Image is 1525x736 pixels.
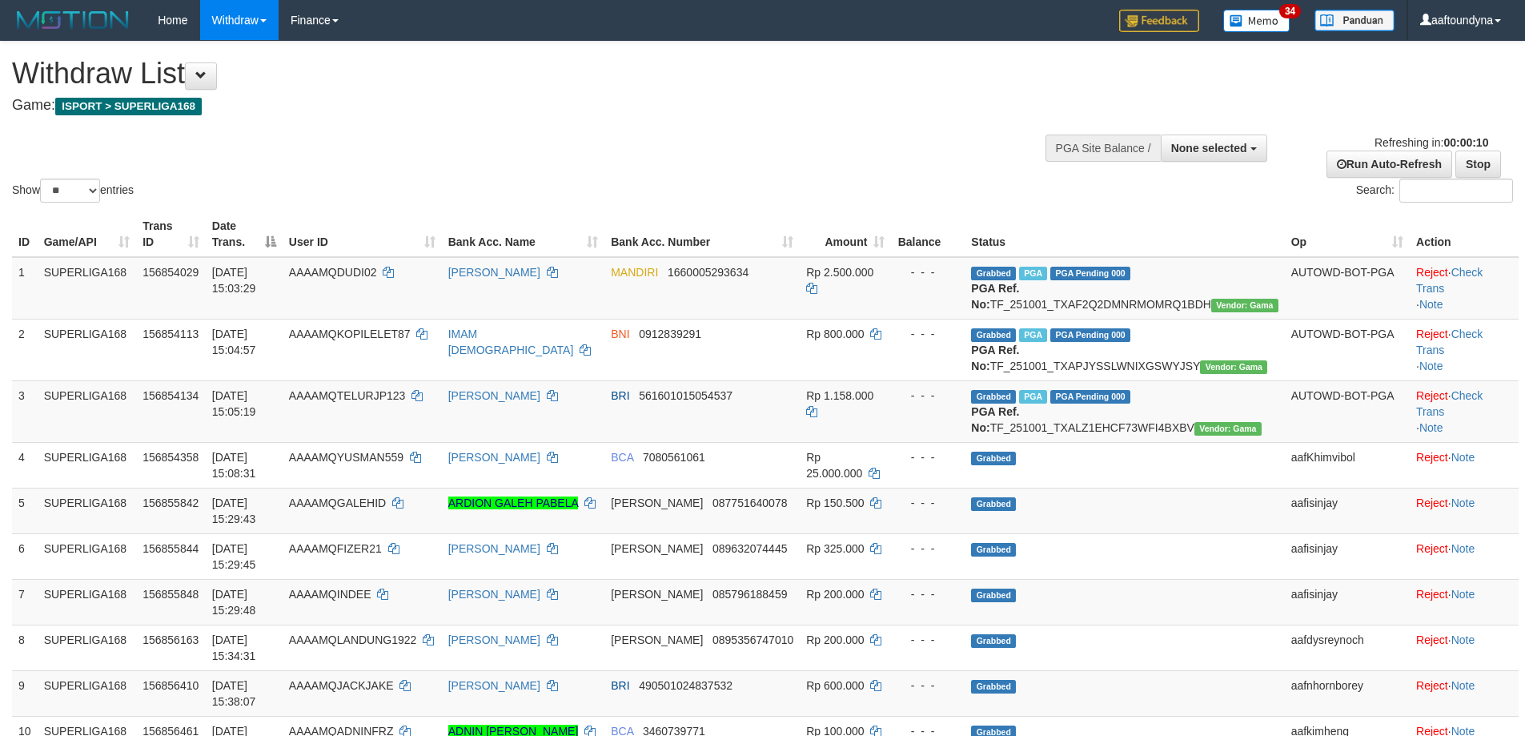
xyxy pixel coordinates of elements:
img: Button%20Memo.svg [1223,10,1290,32]
td: SUPERLIGA168 [38,442,137,488]
td: 5 [12,488,38,533]
span: PGA Pending [1050,390,1130,404]
a: [PERSON_NAME] [448,266,540,279]
th: Status [965,211,1284,257]
span: 156854029 [142,266,199,279]
select: Showentries [40,179,100,203]
h4: Game: [12,98,1001,114]
span: [DATE] 15:34:31 [212,633,256,662]
td: · [1410,579,1519,625]
a: Reject [1416,588,1448,601]
a: Note [1451,588,1475,601]
a: Check Trans [1416,328,1483,356]
td: AUTOWD-BOT-PGA [1285,380,1410,442]
span: Copy 7080561061 to clipboard [643,451,705,464]
td: aafisinjay [1285,579,1410,625]
span: [DATE] 15:29:48 [212,588,256,617]
td: AUTOWD-BOT-PGA [1285,319,1410,380]
span: Marked by aafsoycanthlai [1019,267,1047,280]
span: Grabbed [971,589,1016,602]
span: MANDIRI [611,266,658,279]
div: - - - [897,495,958,511]
span: [PERSON_NAME] [611,633,703,646]
span: Marked by aafchhiseyha [1019,328,1047,342]
span: AAAAMQLANDUNG1922 [289,633,417,646]
th: User ID: activate to sort column ascending [283,211,442,257]
span: BCA [611,451,633,464]
td: SUPERLIGA168 [38,257,137,320]
h1: Withdraw List [12,58,1001,90]
a: Reject [1416,266,1448,279]
a: [PERSON_NAME] [448,679,540,692]
span: Rp 150.500 [806,497,864,509]
td: 6 [12,533,38,579]
span: Rp 25.000.000 [806,451,862,480]
div: - - - [897,449,958,465]
a: Note [1451,633,1475,646]
a: Reject [1416,542,1448,555]
label: Search: [1356,179,1513,203]
img: panduan.png [1314,10,1395,31]
span: [DATE] 15:08:31 [212,451,256,480]
a: [PERSON_NAME] [448,451,540,464]
span: Grabbed [971,390,1016,404]
span: [DATE] 15:04:57 [212,328,256,356]
a: Check Trans [1416,266,1483,295]
td: · [1410,442,1519,488]
b: PGA Ref. No: [971,405,1019,434]
span: Grabbed [971,452,1016,465]
div: - - - [897,388,958,404]
span: 156856163 [142,633,199,646]
span: 156855844 [142,542,199,555]
td: 3 [12,380,38,442]
span: ISPORT > SUPERLIGA168 [55,98,202,115]
td: 7 [12,579,38,625]
img: Feedback.jpg [1119,10,1199,32]
span: 156854113 [142,328,199,340]
th: Amount: activate to sort column ascending [800,211,891,257]
div: - - - [897,586,958,602]
a: Reject [1416,497,1448,509]
span: [PERSON_NAME] [611,497,703,509]
span: AAAAMQKOPILELET87 [289,328,411,340]
span: Copy 0912839291 to clipboard [639,328,701,340]
span: Copy 561601015054537 to clipboard [639,389,732,402]
b: PGA Ref. No: [971,282,1019,311]
a: Reject [1416,451,1448,464]
a: Note [1419,421,1443,434]
td: AUTOWD-BOT-PGA [1285,257,1410,320]
span: Grabbed [971,634,1016,648]
span: Vendor URL: https://trx31.1velocity.biz [1200,360,1267,374]
a: Note [1419,360,1443,372]
span: [DATE] 15:29:43 [212,497,256,525]
span: 156854134 [142,389,199,402]
th: Bank Acc. Number: activate to sort column ascending [604,211,800,257]
th: Bank Acc. Name: activate to sort column ascending [442,211,605,257]
span: [DATE] 15:05:19 [212,389,256,418]
span: Rp 200.000 [806,588,864,601]
td: SUPERLIGA168 [38,670,137,716]
div: - - - [897,632,958,648]
td: SUPERLIGA168 [38,579,137,625]
th: Balance [891,211,965,257]
th: Action [1410,211,1519,257]
span: AAAAMQYUSMAN559 [289,451,403,464]
span: Rp 325.000 [806,542,864,555]
a: Note [1419,298,1443,311]
td: · [1410,488,1519,533]
a: Note [1451,679,1475,692]
div: - - - [897,541,958,557]
a: Reject [1416,328,1448,340]
td: TF_251001_TXAPJYSSLWNIXGSWYJSY [965,319,1284,380]
img: MOTION_logo.png [12,8,134,32]
span: Rp 200.000 [806,633,864,646]
a: Note [1451,497,1475,509]
span: PGA Pending [1050,328,1130,342]
b: PGA Ref. No: [971,344,1019,372]
span: AAAAMQGALEHID [289,497,386,509]
a: Reject [1416,679,1448,692]
td: aafnhornborey [1285,670,1410,716]
span: Rp 2.500.000 [806,266,873,279]
td: aafdysreynoch [1285,625,1410,670]
span: AAAAMQJACKJAKE [289,679,394,692]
